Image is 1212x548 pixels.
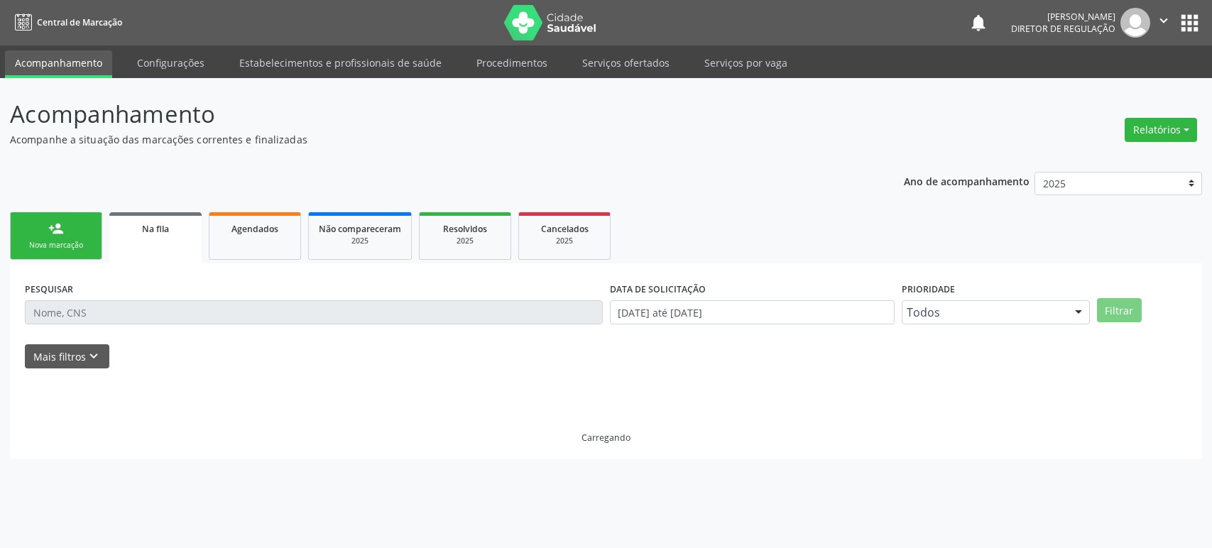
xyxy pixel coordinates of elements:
a: Procedimentos [466,50,557,75]
div: 2025 [529,236,600,246]
label: DATA DE SOLICITAÇÃO [610,278,706,300]
i: keyboard_arrow_down [86,349,102,364]
input: Nome, CNS [25,300,603,324]
a: Configurações [127,50,214,75]
i:  [1156,13,1172,28]
a: Serviços ofertados [572,50,679,75]
div: Nova marcação [21,240,92,251]
div: [PERSON_NAME] [1011,11,1115,23]
button:  [1150,8,1177,38]
div: 2025 [319,236,401,246]
label: PESQUISAR [25,278,73,300]
span: Não compareceram [319,223,401,235]
p: Ano de acompanhamento [904,172,1030,190]
button: Relatórios [1125,118,1197,142]
label: Prioridade [902,278,955,300]
button: Mais filtroskeyboard_arrow_down [25,344,109,369]
div: Carregando [582,432,630,444]
div: 2025 [430,236,501,246]
img: img [1120,8,1150,38]
span: Todos [907,305,1060,319]
div: person_add [48,221,64,236]
button: notifications [968,13,988,33]
a: Serviços por vaga [694,50,797,75]
a: Acompanhamento [5,50,112,78]
button: apps [1177,11,1202,35]
span: Resolvidos [443,223,487,235]
span: Diretor de regulação [1011,23,1115,35]
a: Estabelecimentos e profissionais de saúde [229,50,452,75]
span: Na fila [142,223,169,235]
p: Acompanhamento [10,97,844,132]
input: Selecione um intervalo [610,300,895,324]
button: Filtrar [1097,298,1142,322]
span: Central de Marcação [37,16,122,28]
a: Central de Marcação [10,11,122,34]
p: Acompanhe a situação das marcações correntes e finalizadas [10,132,844,147]
span: Agendados [231,223,278,235]
span: Cancelados [541,223,589,235]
